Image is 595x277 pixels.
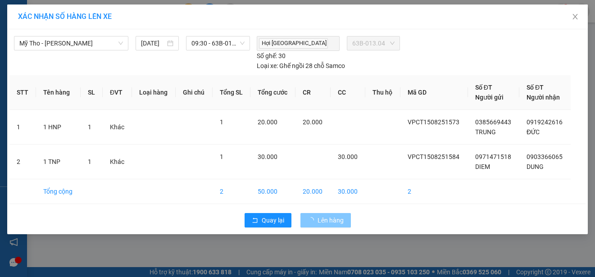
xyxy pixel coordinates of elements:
th: Tên hàng [36,75,81,110]
span: 09:30 - 63B-013.04 [191,36,244,50]
th: Tổng cước [250,75,295,110]
span: Mỹ Tho - Hồ Chí Minh [19,36,123,50]
span: ĐỨC [527,128,540,136]
span: Số ĐT [475,84,492,91]
div: 0903366065 [87,40,179,53]
td: 2 [213,179,251,204]
span: 30.000 [258,153,277,160]
span: TRUNG [475,128,496,136]
th: ĐVT [103,75,132,110]
td: 50.000 [250,179,295,204]
span: VPCT1508251584 [408,153,459,160]
td: 2 [9,145,36,179]
span: XÁC NHẬN SỐ HÀNG LÊN XE [18,12,112,21]
th: SL [81,75,103,110]
span: Hợi [GEOGRAPHIC_DATA] [259,38,328,49]
td: 30.000 [331,179,366,204]
button: Close [563,5,588,30]
span: 30.000 [338,153,358,160]
div: Ghế ngồi 28 chỗ Samco [257,61,345,71]
th: Tổng SL [213,75,251,110]
th: CC [331,75,366,110]
span: Người gửi [475,94,504,101]
div: DUNG [87,29,179,40]
span: Lên hàng [318,215,344,225]
div: DIEM [8,28,81,39]
span: VPCT1508251573 [408,118,459,126]
th: Ghi chú [176,75,213,110]
span: Chưa cước : [86,60,126,70]
div: VP [GEOGRAPHIC_DATA] [87,8,179,29]
span: Người nhận [527,94,560,101]
div: 30 [257,51,286,61]
button: Lên hàng [300,213,351,227]
span: Số ghế: [257,51,277,61]
span: Loại xe: [257,61,278,71]
th: Thu hộ [365,75,400,110]
span: 1 [88,158,91,165]
td: 1 HNP [36,110,81,145]
span: Số ĐT [527,84,544,91]
span: Quay lại [262,215,284,225]
span: DIEM [475,163,490,170]
span: 0919242616 [527,118,563,126]
span: close [572,13,579,20]
th: Mã GD [400,75,468,110]
input: 15/08/2025 [141,38,165,48]
td: 1 TNP [36,145,81,179]
span: 0903366065 [527,153,563,160]
th: STT [9,75,36,110]
button: rollbackQuay lại [245,213,291,227]
td: 2 [400,179,468,204]
span: Gửi: [8,8,22,17]
span: 0385669443 [475,118,511,126]
span: DUNG [527,163,544,170]
td: Tổng cộng [36,179,81,204]
div: 30.000 [86,58,180,71]
span: rollback [252,217,258,224]
div: 0971471518 [8,39,81,51]
td: 20.000 [295,179,331,204]
td: Khác [103,110,132,145]
span: 63B-013.04 [352,36,395,50]
span: 20.000 [303,118,322,126]
td: Khác [103,145,132,179]
span: 20.000 [258,118,277,126]
th: Loại hàng [132,75,176,110]
span: 0971471518 [475,153,511,160]
div: [PERSON_NAME] [8,8,81,28]
td: 1 [9,110,36,145]
span: 1 [220,153,223,160]
span: Nhận: [87,9,108,18]
span: loading [308,217,318,223]
span: 1 [220,118,223,126]
span: 1 [88,123,91,131]
th: CR [295,75,331,110]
